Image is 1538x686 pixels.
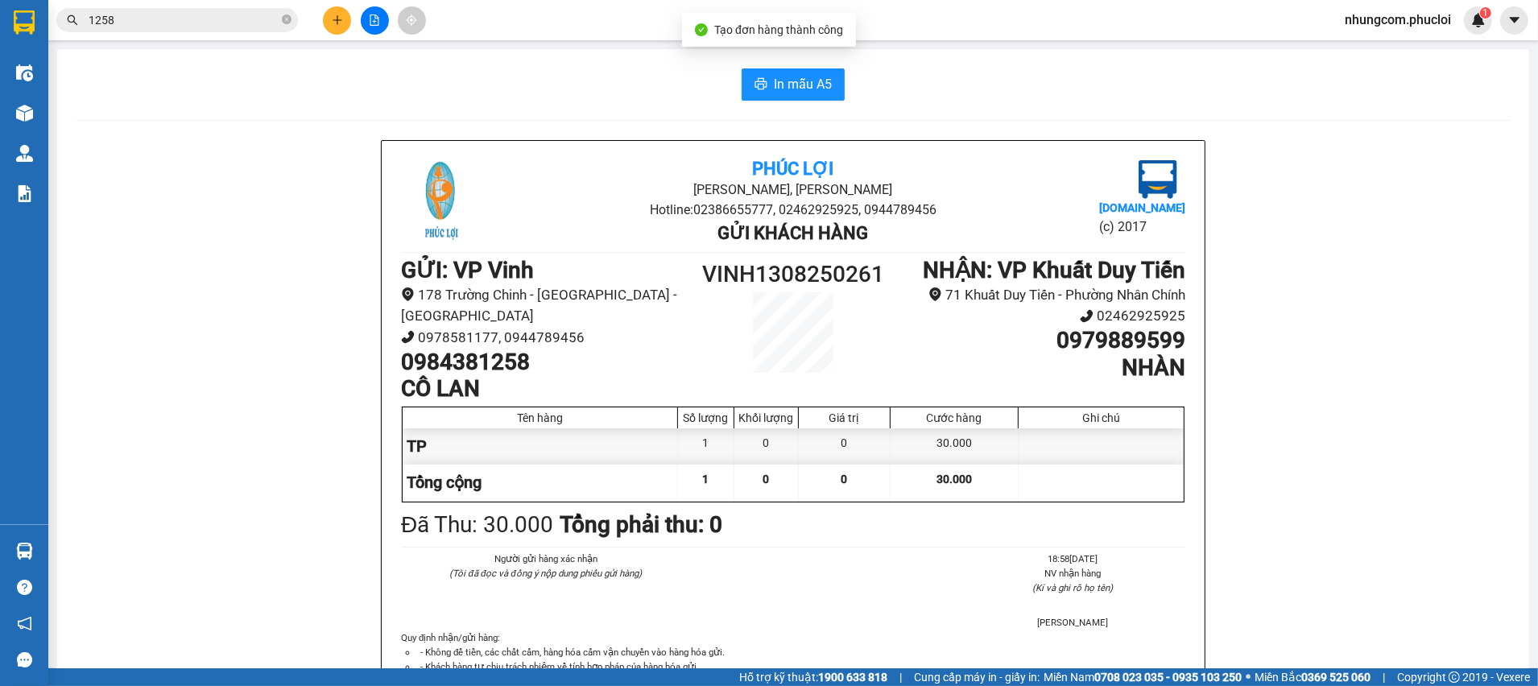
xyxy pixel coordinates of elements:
li: [PERSON_NAME], [PERSON_NAME] [531,180,1054,200]
li: (c) 2017 [1099,217,1185,237]
div: Cước hàng [895,411,1014,424]
img: logo.jpg [401,160,482,241]
span: printer [755,77,767,93]
div: TP [403,428,678,465]
img: warehouse-icon [16,64,33,81]
li: [PERSON_NAME] [961,615,1185,630]
span: 1 [1482,7,1488,19]
div: Đã Thu : 30.000 [401,507,553,543]
img: solution-icon [16,185,33,202]
h1: 0979889599 [891,327,1185,354]
img: warehouse-icon [16,543,33,560]
li: Hotline: 02386655777, 02462925925, 0944789456 [531,200,1054,220]
span: nhungcom.phucloi [1332,10,1464,30]
span: 0 [841,473,847,486]
span: ⚪️ [1246,674,1251,680]
span: message [17,652,32,667]
span: Hỗ trợ kỹ thuật: [739,668,887,686]
b: NHẬN : VP Khuất Duy Tiến [923,257,1185,283]
h1: NHÀN [891,354,1185,382]
span: search [67,14,78,26]
button: caret-down [1500,6,1528,35]
li: NV nhận hàng [961,566,1185,581]
button: file-add [361,6,389,35]
b: Phúc Lợi [752,159,833,179]
li: 0978581177, 0944789456 [401,327,695,349]
b: Gửi khách hàng [717,223,868,243]
i: (Tôi đã đọc và đồng ý nộp dung phiếu gửi hàng) [450,568,642,579]
span: 0 [763,473,769,486]
b: GỬI : VP Vinh [20,117,153,143]
img: warehouse-icon [16,145,33,162]
span: In mẫu A5 [774,74,832,94]
span: Miền Nam [1044,668,1242,686]
b: GỬI : VP Vinh [401,257,534,283]
h1: VINH1308250261 [695,257,891,292]
span: close-circle [282,14,291,24]
img: logo-vxr [14,10,35,35]
div: Số lượng [682,411,730,424]
li: Hotline: 02386655777, 02462925925, 0944789456 [151,60,673,80]
span: check-circle [695,23,708,36]
span: question-circle [17,580,32,595]
div: Tên hàng [407,411,673,424]
span: close-circle [282,13,291,28]
li: - Không để tiền, các chất cấm, hàng hóa cấm vận chuyển vào hàng hóa gửi. [417,645,1185,659]
strong: 1900 633 818 [818,671,887,684]
div: 0 [734,428,799,465]
input: Tìm tên, số ĐT hoặc mã đơn [89,11,279,29]
div: 30.000 [891,428,1019,465]
span: 1 [702,473,709,486]
div: 0 [799,428,891,465]
span: caret-down [1507,13,1522,27]
span: Tổng cộng [407,473,482,492]
div: Ghi chú [1023,411,1180,424]
strong: 0369 525 060 [1301,671,1371,684]
li: 71 Khuất Duy Tiến - Phường Nhân Chính [891,284,1185,306]
img: logo.jpg [1139,160,1177,199]
button: printerIn mẫu A5 [742,68,845,101]
span: environment [928,287,942,301]
div: Khối lượng [738,411,794,424]
li: [PERSON_NAME], [PERSON_NAME] [151,39,673,60]
li: 178 Trường Chinh - [GEOGRAPHIC_DATA] - [GEOGRAPHIC_DATA] [401,284,695,327]
div: 1 [678,428,734,465]
span: copyright [1449,672,1460,683]
h1: CÔ LAN [401,375,695,403]
span: file-add [369,14,380,26]
span: Miền Bắc [1255,668,1371,686]
strong: 0708 023 035 - 0935 103 250 [1094,671,1242,684]
span: environment [401,287,415,301]
b: Tổng phải thu: 0 [560,511,722,538]
img: logo.jpg [20,20,101,101]
li: Người gửi hàng xác nhận [433,552,658,566]
span: notification [17,616,32,631]
img: warehouse-icon [16,105,33,122]
sup: 1 [1480,7,1491,19]
span: | [1383,668,1385,686]
span: Tạo đơn hàng thành công [714,23,843,36]
span: plus [332,14,343,26]
b: [DOMAIN_NAME] [1099,201,1185,214]
li: - Khách hàng tự chịu trách nhiệm về tính hợp pháp của hàng hóa gửi. [417,659,1185,674]
span: phone [401,330,415,344]
span: phone [1080,309,1094,323]
button: plus [323,6,351,35]
i: (Kí và ghi rõ họ tên) [1032,582,1113,593]
span: aim [406,14,417,26]
span: Cung cấp máy in - giấy in: [914,668,1040,686]
img: icon-new-feature [1471,13,1486,27]
span: | [899,668,902,686]
div: Giá trị [803,411,886,424]
button: aim [398,6,426,35]
li: 02462925925 [891,305,1185,327]
span: 30.000 [936,473,972,486]
li: 18:58[DATE] [961,552,1185,566]
h1: 0984381258 [401,349,695,376]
